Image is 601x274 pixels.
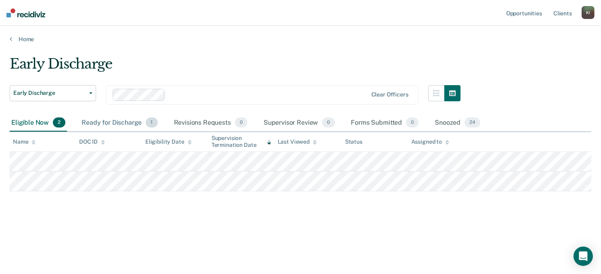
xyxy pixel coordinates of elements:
[212,135,271,149] div: Supervision Termination Date
[350,114,421,132] div: Forms Submitted0
[10,85,96,101] button: Early Discharge
[53,117,65,128] span: 2
[345,138,362,145] div: Status
[278,138,317,145] div: Last Viewed
[322,117,335,128] span: 0
[146,117,157,128] span: 1
[433,114,482,132] div: Snoozed24
[411,138,449,145] div: Assigned to
[79,138,105,145] div: DOC ID
[10,36,591,43] a: Home
[6,8,45,17] img: Recidiviz
[235,117,247,128] span: 0
[582,6,595,19] button: KI
[172,114,249,132] div: Revisions Requests0
[10,114,67,132] div: Eligible Now2
[406,117,419,128] span: 0
[262,114,337,132] div: Supervisor Review0
[13,138,36,145] div: Name
[574,247,593,266] div: Open Intercom Messenger
[582,6,595,19] div: K I
[145,138,192,145] div: Eligibility Date
[371,91,408,98] div: Clear officers
[80,114,159,132] div: Ready for Discharge1
[10,56,461,79] div: Early Discharge
[465,117,480,128] span: 24
[13,90,86,96] span: Early Discharge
